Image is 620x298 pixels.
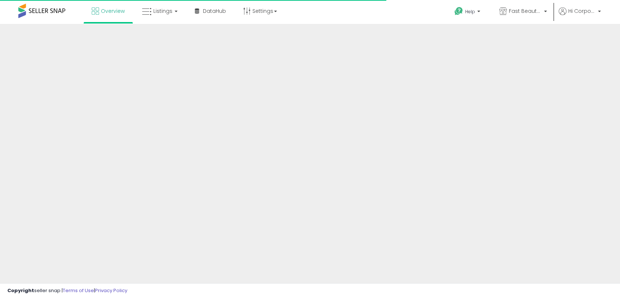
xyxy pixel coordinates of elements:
div: seller snap | | [7,287,127,294]
a: Hi Corporate [559,7,601,24]
a: Privacy Policy [95,287,127,294]
span: Overview [101,7,125,15]
span: DataHub [203,7,226,15]
a: Help [449,1,488,24]
span: Help [465,8,475,15]
strong: Copyright [7,287,34,294]
i: Get Help [454,7,463,16]
span: Listings [153,7,172,15]
span: Fast Beauty ([GEOGRAPHIC_DATA]) [509,7,542,15]
span: Hi Corporate [568,7,596,15]
a: Terms of Use [63,287,94,294]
